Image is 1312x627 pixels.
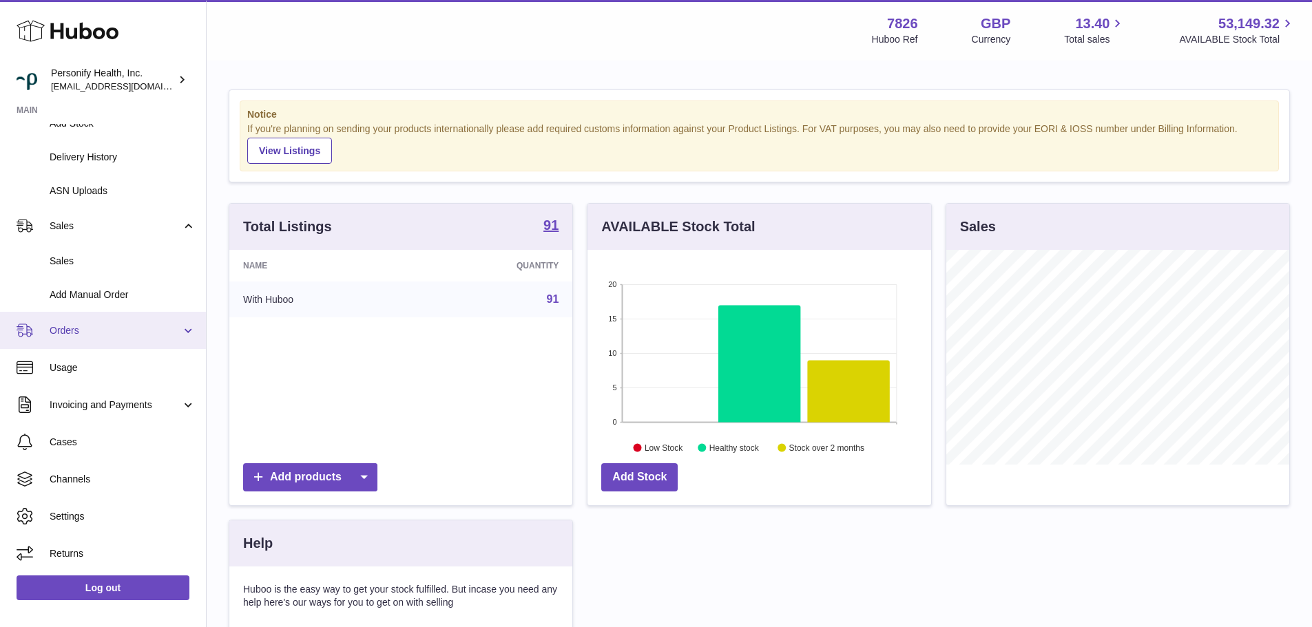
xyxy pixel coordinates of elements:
span: Returns [50,547,196,560]
span: Cases [50,436,196,449]
span: ASN Uploads [50,184,196,198]
text: Healthy stock [709,443,760,452]
a: 91 [547,293,559,305]
a: 53,149.32 AVAILABLE Stock Total [1179,14,1295,46]
strong: 91 [543,218,559,232]
a: Add products [243,463,377,491]
span: AVAILABLE Stock Total [1179,33,1295,46]
strong: 7826 [887,14,918,33]
td: With Huboo [229,281,410,317]
a: 91 [543,218,559,235]
div: If you're planning on sending your products internationally please add required customs informati... [247,123,1271,164]
h3: Sales [960,217,996,236]
text: 5 [613,383,617,392]
strong: Notice [247,108,1271,121]
a: Log out [17,575,189,600]
a: 13.40 Total sales [1064,14,1125,46]
div: Huboo Ref [872,33,918,46]
span: Add Manual Order [50,288,196,301]
text: 0 [613,418,617,426]
div: Personify Health, Inc. [51,67,175,93]
th: Quantity [410,250,572,281]
text: 20 [609,280,617,288]
span: Invoicing and Payments [50,398,181,412]
span: Delivery History [50,151,196,164]
span: Channels [50,473,196,486]
h3: Total Listings [243,217,332,236]
img: internalAdmin-7826@internal.huboo.com [17,70,37,90]
span: 13.40 [1075,14,1110,33]
text: Stock over 2 months [789,443,864,452]
span: 53,149.32 [1218,14,1280,33]
strong: GBP [981,14,1010,33]
p: Huboo is the easy way to get your stock fulfilled. But incase you need any help here's our ways f... [243,583,559,609]
text: 10 [609,349,617,357]
div: Currency [972,33,1011,46]
span: Sales [50,220,181,233]
span: Settings [50,510,196,523]
span: Add Stock [50,117,196,130]
span: Total sales [1064,33,1125,46]
span: [EMAIL_ADDRESS][DOMAIN_NAME] [51,81,202,92]
a: View Listings [247,138,332,164]
span: Usage [50,361,196,374]
span: Sales [50,255,196,268]
h3: Help [243,534,273,553]
a: Add Stock [601,463,678,491]
span: Orders [50,324,181,337]
h3: AVAILABLE Stock Total [601,217,755,236]
th: Name [229,250,410,281]
text: Low Stock [645,443,683,452]
text: 15 [609,315,617,323]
